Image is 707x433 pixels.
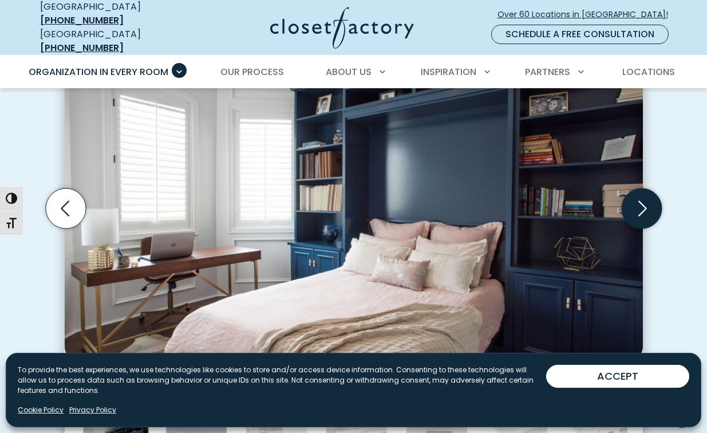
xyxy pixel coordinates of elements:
button: Next slide [617,184,666,233]
span: Locations [622,65,675,78]
nav: Primary Menu [21,56,687,88]
a: [PHONE_NUMBER] [40,41,124,54]
button: Previous slide [41,184,90,233]
span: Our Process [220,65,284,78]
a: Cookie Policy [18,405,64,415]
p: To provide the best experiences, we use technologies like cookies to store and/or access device i... [18,365,546,396]
span: About Us [326,65,372,78]
span: Over 60 Locations in [GEOGRAPHIC_DATA]! [497,9,677,21]
img: Navy blue built-in wall bed with surrounding bookcases and upper storage [65,16,643,368]
span: Partners [525,65,570,78]
a: Privacy Policy [69,405,116,415]
span: Inspiration [421,65,476,78]
a: Over 60 Locations in [GEOGRAPHIC_DATA]! [497,5,678,25]
a: Schedule a Free Consultation [491,25,669,44]
span: Organization in Every Room [29,65,168,78]
div: [GEOGRAPHIC_DATA] [40,27,180,55]
button: ACCEPT [546,365,689,388]
a: [PHONE_NUMBER] [40,14,124,27]
img: Closet Factory Logo [270,7,414,49]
